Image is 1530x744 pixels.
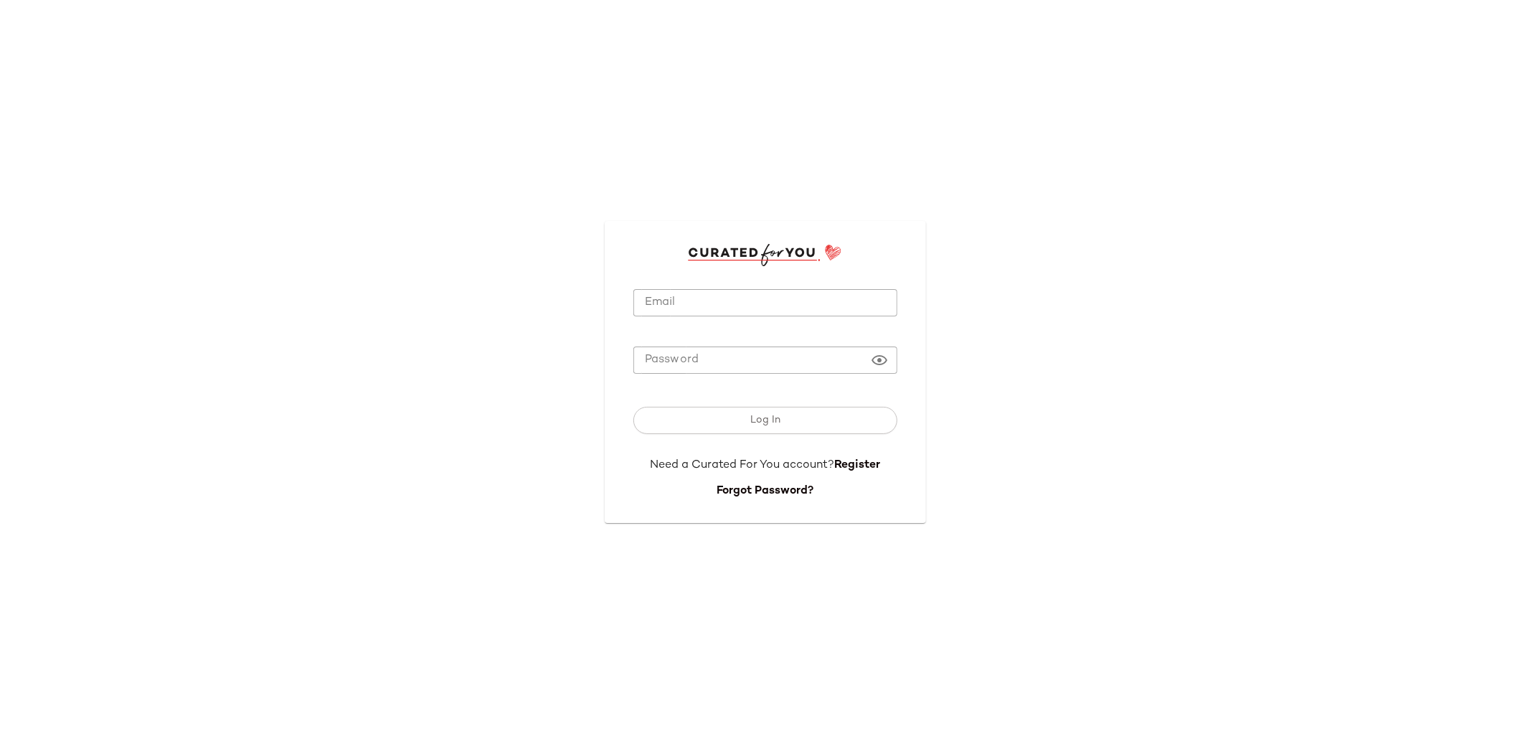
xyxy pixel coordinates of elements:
[688,244,842,265] img: cfy_login_logo.DGdB1djN.svg
[834,459,880,471] a: Register
[633,407,897,434] button: Log In
[717,485,813,497] a: Forgot Password?
[750,415,780,426] span: Log In
[650,459,834,471] span: Need a Curated For You account?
